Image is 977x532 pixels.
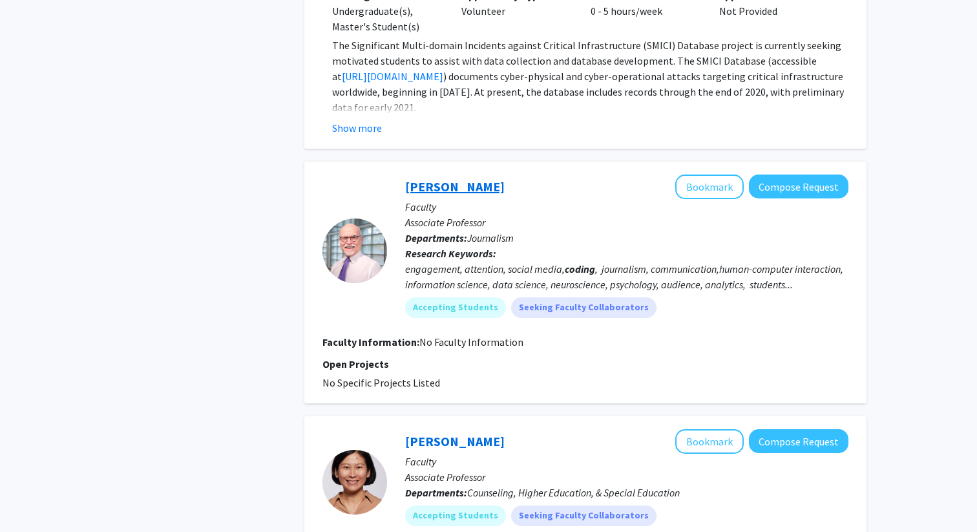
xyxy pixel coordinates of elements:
[419,335,523,348] span: No Faculty Information
[749,175,848,198] button: Compose Request to Ronald Yaros
[332,37,848,115] p: The Significant Multi-domain Incidents against Critical Infrastructure (SMICI) Database project i...
[511,505,657,526] mat-chip: Seeking Faculty Collaborators
[467,231,514,244] span: Journalism
[10,474,55,522] iframe: Chat
[405,215,848,230] p: Associate Professor
[511,297,657,318] mat-chip: Seeking Faculty Collaborators
[405,505,506,526] mat-chip: Accepting Students
[405,297,506,318] mat-chip: Accepting Students
[405,247,496,260] b: Research Keywords:
[405,454,848,469] p: Faculty
[405,261,848,292] div: engagement, attention, social media, , journalism, communication,human-computer interaction, info...
[675,175,744,199] button: Add Ronald Yaros to Bookmarks
[565,262,595,275] b: coding
[332,120,382,136] button: Show more
[405,231,467,244] b: Departments:
[749,429,848,453] button: Compose Request to Chunyan Yang
[405,486,467,499] b: Departments:
[322,376,440,389] span: No Specific Projects Listed
[342,70,443,83] a: [URL][DOMAIN_NAME]
[405,469,848,485] p: Associate Professor
[467,486,680,499] span: Counseling, Higher Education, & Special Education
[322,356,848,372] p: Open Projects
[405,433,505,449] a: [PERSON_NAME]
[332,3,442,34] div: Undergraduate(s), Master's Student(s)
[675,429,744,454] button: Add Chunyan Yang to Bookmarks
[405,199,848,215] p: Faculty
[322,335,419,348] b: Faculty Information:
[405,178,505,195] a: [PERSON_NAME]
